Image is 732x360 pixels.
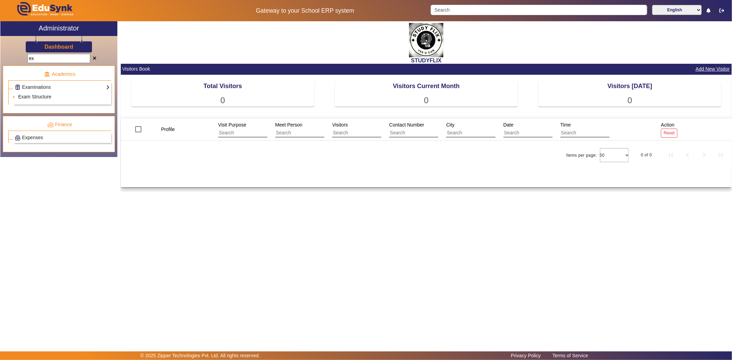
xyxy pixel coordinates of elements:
div: Meet Person [273,119,345,140]
input: Search [560,129,622,137]
div: Contact Number [387,119,459,140]
div: Total Visitors [131,82,314,91]
div: Time [558,119,630,140]
h3: Dashboard [45,44,73,50]
div: Visit Purpose [216,119,288,140]
input: Search [389,129,451,137]
h2: STUDYFLIX [121,57,732,64]
img: Payroll.png [15,135,20,141]
button: Next page [696,147,712,163]
input: Search [275,129,337,137]
input: Search [446,129,508,137]
a: Terms of Service [549,351,592,360]
h5: Gateway to your School ERP system [187,7,423,14]
a: Privacy Policy [508,351,544,360]
p: Finance [8,121,111,128]
div: Visitors Current Month [335,82,518,91]
div: Date [501,119,573,140]
h2: Administrator [39,24,79,32]
div: Visitors [330,119,402,140]
button: Previous page [679,147,696,163]
span: Meet Person [275,122,302,128]
div: Profile [159,123,183,135]
span: Profile [161,127,175,132]
div: Items per page: [566,152,597,159]
mat-card-content: 0 [538,94,721,107]
mat-card-content: 0 [335,94,518,107]
img: 71dce94a-bed6-4ff3-a9ed-96170f5a9cb7 [409,23,443,57]
input: Search [503,129,565,137]
span: City [446,122,454,128]
img: finance.png [47,122,54,128]
button: Add New Visitor [695,65,730,73]
button: First page [663,147,679,163]
p: Academics [8,71,111,78]
span: Visitors [332,122,348,128]
button: Last page [712,147,729,163]
a: Expenses [15,134,110,142]
img: academic.png [44,71,50,77]
input: Search [218,129,280,137]
div: Visitors [DATE] [538,82,721,91]
p: © 2025 Zipper Technologies Pvt. Ltd. All rights reserved. [140,352,260,359]
button: Reset [661,129,677,138]
mat-card-header: Visitors Book [121,64,732,75]
input: Search [431,5,647,15]
a: Exam Structure [18,94,51,99]
a: Administrator [0,21,117,36]
input: Search... [27,54,90,63]
span: Contact Number [389,122,424,128]
div: City [444,119,516,140]
input: Search [332,129,394,137]
mat-card-content: 0 [131,94,314,107]
span: Time [560,122,571,128]
div: Action [659,119,680,140]
span: Visit Purpose [218,122,246,128]
a: Dashboard [44,43,74,50]
div: 0 of 0 [641,152,652,158]
span: Expenses [22,135,43,140]
span: Date [503,122,514,128]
